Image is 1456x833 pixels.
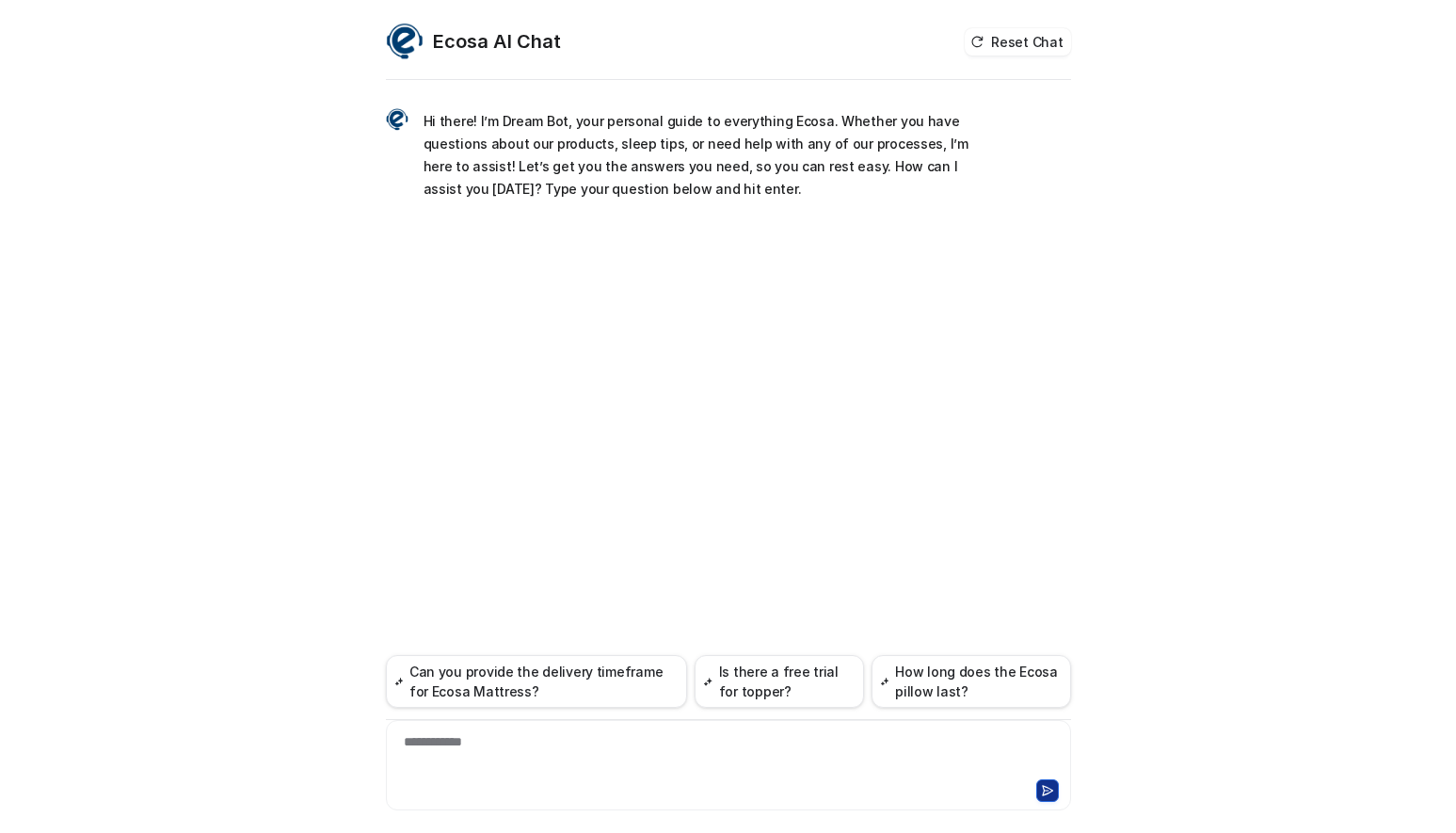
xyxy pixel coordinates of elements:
h2: Ecosa AI Chat [433,28,561,55]
img: Widget [386,108,408,131]
button: Can you provide the delivery timeframe for Ecosa Mattress? [386,655,688,708]
button: Reset Chat [965,28,1070,56]
p: Hi there! I’m Dream Bot, your personal guide to everything Ecosa. Whether you have questions abou... [424,110,974,200]
img: Widget [386,23,424,60]
button: Is there a free trial for topper? [695,655,863,708]
button: How long does the Ecosa pillow last? [872,655,1071,708]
